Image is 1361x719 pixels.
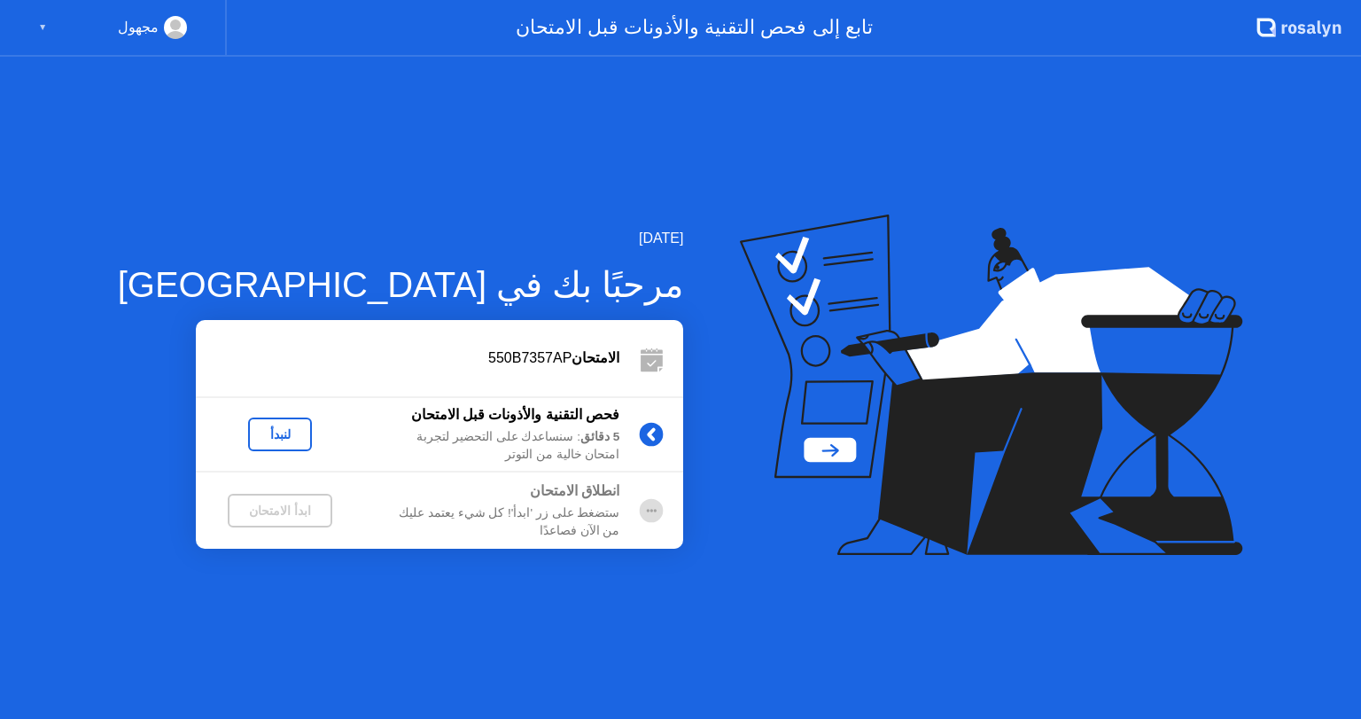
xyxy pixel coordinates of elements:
div: ابدأ الامتحان [235,504,325,518]
div: ستضغط على زر 'ابدأ'! كل شيء يعتمد عليك من الآن فصاعدًا [364,504,619,541]
div: مجهول [118,16,159,39]
b: الامتحان [572,350,619,365]
div: : سنساعدك على التحضير لتجربة امتحان خالية من التوتر [364,428,619,465]
button: ابدأ الامتحان [228,494,332,528]
div: [DATE] [118,228,684,249]
b: انطلاق الامتحان [530,483,619,498]
div: ▼ [38,16,47,39]
div: 550B7357AP [196,348,619,369]
div: لنبدأ [255,427,305,442]
b: فحص التقنية والأذونات قبل الامتحان [411,407,620,422]
b: 5 دقائق [580,430,619,443]
div: مرحبًا بك في [GEOGRAPHIC_DATA] [118,258,684,311]
button: لنبدأ [248,418,312,451]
